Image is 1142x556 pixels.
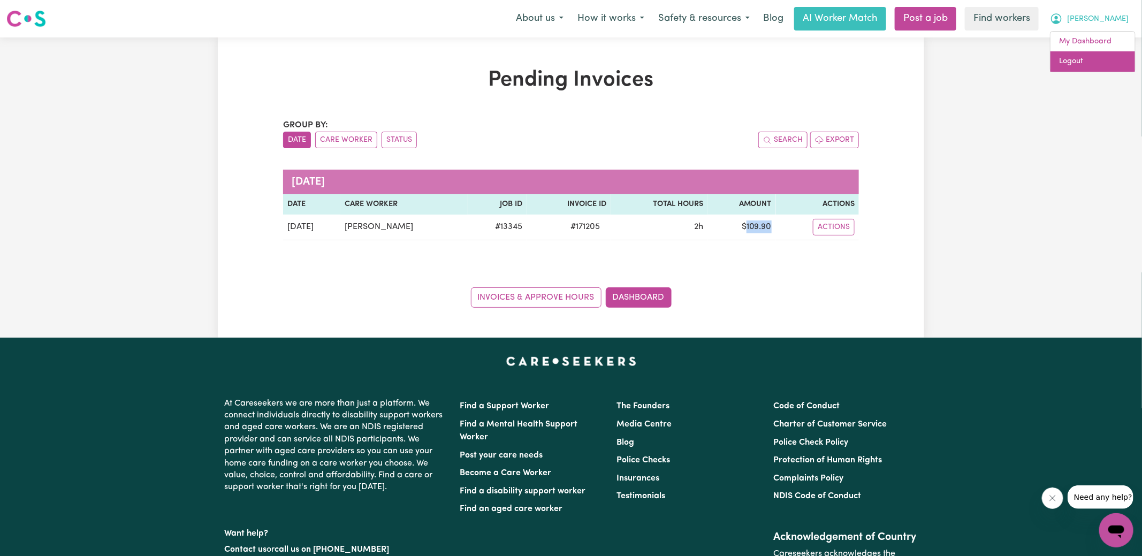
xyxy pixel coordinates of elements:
[468,194,527,215] th: Job ID
[1067,13,1129,25] span: [PERSON_NAME]
[708,194,776,215] th: Amount
[6,6,46,31] a: Careseekers logo
[774,474,844,483] a: Complaints Policy
[340,194,468,215] th: Care Worker
[460,451,543,460] a: Post your care needs
[1050,32,1135,52] a: My Dashboard
[509,7,570,30] button: About us
[1099,513,1133,547] iframe: Button to launch messaging window
[757,7,790,31] a: Blog
[616,438,634,447] a: Blog
[616,474,659,483] a: Insurances
[283,194,340,215] th: Date
[616,492,665,500] a: Testimonials
[283,132,311,148] button: sort invoices by date
[965,7,1039,31] a: Find workers
[794,7,886,31] a: AI Worker Match
[708,215,776,240] td: $ 109.90
[774,531,918,544] h2: Acknowledgement of Country
[6,9,46,28] img: Careseekers logo
[774,438,849,447] a: Police Check Policy
[460,402,549,410] a: Find a Support Worker
[382,132,417,148] button: sort invoices by paid status
[460,469,551,477] a: Become a Care Worker
[774,492,862,500] a: NDIS Code of Conduct
[283,67,859,93] h1: Pending Invoices
[758,132,808,148] button: Search
[606,287,672,308] a: Dashboard
[460,420,577,441] a: Find a Mental Health Support Worker
[895,7,956,31] a: Post a job
[776,194,859,215] th: Actions
[810,132,859,148] button: Export
[224,545,267,554] a: Contact us
[1042,488,1063,509] iframe: Close message
[616,456,670,464] a: Police Checks
[315,132,377,148] button: sort invoices by care worker
[506,357,636,365] a: Careseekers home page
[564,220,606,233] span: # 171205
[468,215,527,240] td: # 13345
[1050,31,1136,72] div: My Account
[651,7,757,30] button: Safety & resources
[275,545,389,554] a: call us on [PHONE_NUMBER]
[527,194,611,215] th: Invoice ID
[616,420,672,429] a: Media Centre
[471,287,602,308] a: Invoices & Approve Hours
[616,402,669,410] a: The Founders
[460,505,562,513] a: Find an aged care worker
[283,215,340,240] td: [DATE]
[774,402,840,410] a: Code of Conduct
[224,523,447,539] p: Want help?
[570,7,651,30] button: How it works
[340,215,468,240] td: [PERSON_NAME]
[460,487,585,496] a: Find a disability support worker
[1050,51,1135,72] a: Logout
[1068,485,1133,509] iframe: Message from company
[695,223,704,231] span: 2 hours
[224,393,447,498] p: At Careseekers we are more than just a platform. We connect individuals directly to disability su...
[813,219,855,235] button: Actions
[774,420,887,429] a: Charter of Customer Service
[283,121,328,130] span: Group by:
[774,456,882,464] a: Protection of Human Rights
[611,194,708,215] th: Total Hours
[283,170,859,194] caption: [DATE]
[1043,7,1136,30] button: My Account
